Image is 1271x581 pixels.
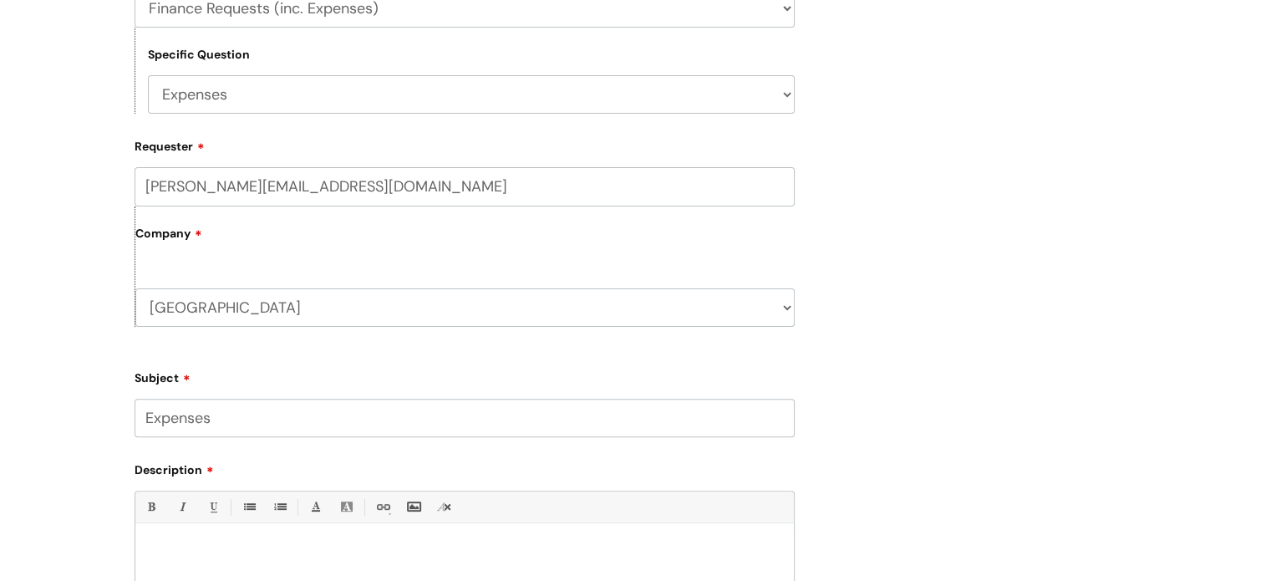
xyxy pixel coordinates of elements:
a: Font Color [305,497,326,517]
input: Email [135,167,795,206]
label: Subject [135,365,795,385]
a: Bold (Ctrl-B) [140,497,161,517]
label: Company [135,221,795,258]
a: Remove formatting (Ctrl-\) [434,497,455,517]
a: Back Color [336,497,357,517]
label: Description [135,457,795,477]
a: Insert Image... [403,497,424,517]
a: 1. Ordered List (Ctrl-Shift-8) [269,497,290,517]
a: Underline(Ctrl-U) [202,497,223,517]
label: Specific Question [148,48,250,62]
a: Link [372,497,393,517]
a: • Unordered List (Ctrl-Shift-7) [238,497,259,517]
label: Requester [135,134,795,154]
a: Italic (Ctrl-I) [171,497,192,517]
